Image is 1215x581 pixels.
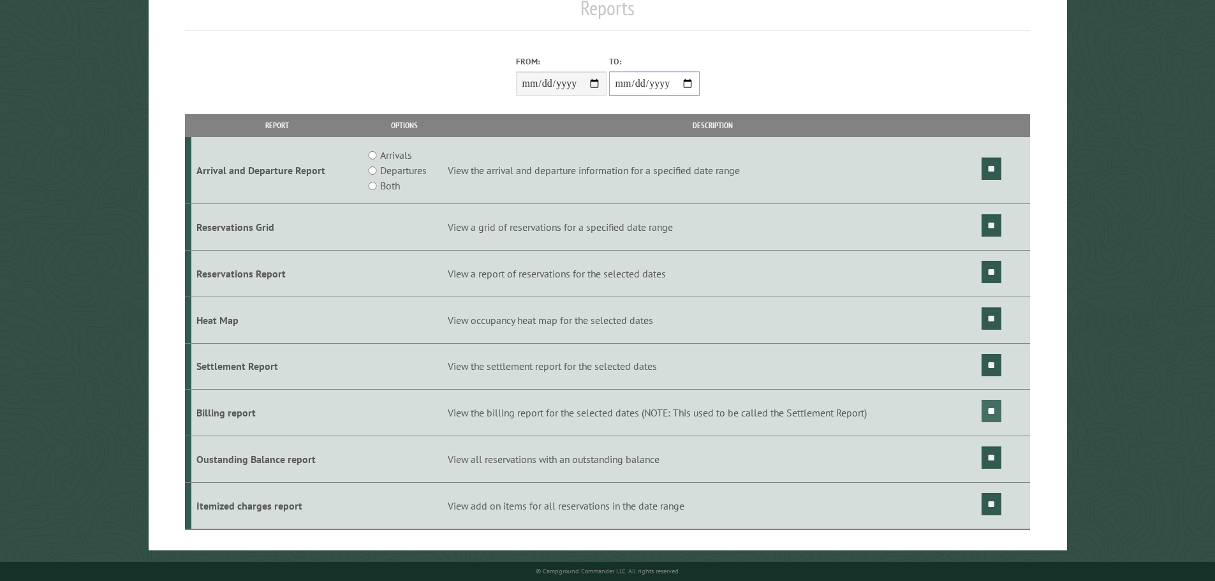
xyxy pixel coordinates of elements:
[380,147,412,163] label: Arrivals
[191,436,363,483] td: Oustanding Balance report
[191,297,363,343] td: Heat Map
[191,482,363,529] td: Itemized charges report
[191,250,363,297] td: Reservations Report
[191,343,363,390] td: Settlement Report
[380,163,427,178] label: Departures
[191,137,363,204] td: Arrival and Departure Report
[536,567,680,575] small: © Campground Commander LLC. All rights reserved.
[446,137,980,204] td: View the arrival and departure information for a specified date range
[362,114,445,136] th: Options
[516,55,607,68] label: From:
[446,482,980,529] td: View add on items for all reservations in the date range
[380,178,400,193] label: Both
[191,204,363,251] td: Reservations Grid
[446,297,980,343] td: View occupancy heat map for the selected dates
[446,343,980,390] td: View the settlement report for the selected dates
[191,114,363,136] th: Report
[609,55,700,68] label: To:
[446,390,980,436] td: View the billing report for the selected dates (NOTE: This used to be called the Settlement Report)
[191,390,363,436] td: Billing report
[446,114,980,136] th: Description
[446,436,980,483] td: View all reservations with an outstanding balance
[446,204,980,251] td: View a grid of reservations for a specified date range
[446,250,980,297] td: View a report of reservations for the selected dates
